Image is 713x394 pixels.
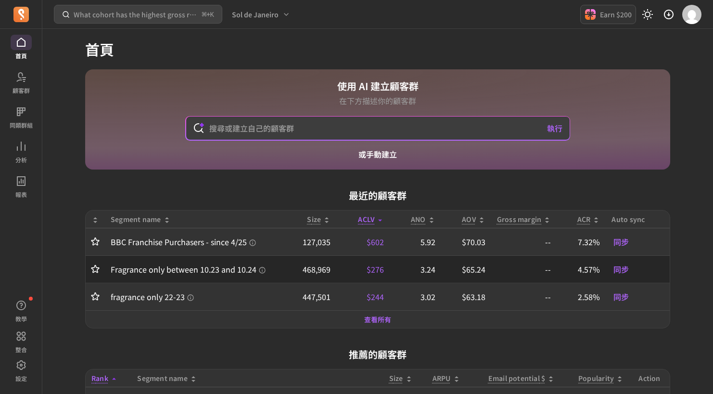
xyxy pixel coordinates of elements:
[54,5,222,24] button: What cohort has the highest gross revenue over time?⌘+K
[577,214,591,224] p: ACR
[337,95,419,106] p: 在下方描述你的顧客群
[111,263,266,275] span: Fragrance only between 10.23 and 10.24
[358,214,374,224] span: ACLV
[395,263,435,275] p: 3.24
[613,236,629,248] span: 同步
[358,148,397,160] a: 或手動建立
[85,40,670,58] h1: 首頁
[462,214,476,224] p: AOV
[613,263,629,275] span: 同步
[578,373,614,383] p: Popularity
[15,52,27,60] p: 首頁
[10,121,33,129] p: 同類群組
[202,117,554,140] input: 搜尋或建立自己的顧客群
[85,348,670,361] p: 推薦的顧客群
[210,11,214,19] kbd: K
[15,315,27,323] p: 教學
[395,236,435,248] p: 5.92
[611,262,631,277] button: 同步
[15,191,27,198] p: 報表
[611,214,664,224] div: Auto sync
[488,373,546,383] p: Email potential $
[137,373,370,383] div: Segment name
[342,291,384,302] p: $244
[111,263,274,275] a: Fragrance only between 10.23 and 10.24
[364,315,391,324] a: 查看所有
[91,237,99,247] button: Toggle favorite
[91,292,99,302] button: Toggle favorite
[226,6,296,23] button: Sol de Janeiro
[543,118,566,138] button: 執行
[111,291,274,302] a: fragrance only 22-23
[611,234,631,250] button: 同步
[85,189,670,202] p: 最近的顧客群
[497,263,551,275] p: --
[111,214,274,224] div: Segment name
[286,291,331,302] p: 447,501
[580,5,636,24] button: Earn $200
[411,214,426,224] span: ANO
[562,291,600,302] p: 2.58%
[395,291,435,302] p: 3.02
[562,263,600,275] p: 4.57%
[342,236,384,248] p: $602
[13,87,30,94] p: 顧客群
[497,236,551,248] p: --
[447,236,485,248] p: $70.03
[202,9,214,20] span: +
[11,296,32,325] button: 教學
[600,10,632,19] p: Earn $200
[91,264,99,274] button: Toggle favorite
[286,263,331,275] p: 468,969
[562,236,600,248] p: 7.32%
[682,5,701,24] img: avatar
[497,291,551,302] p: --
[433,373,451,383] p: ARPU
[337,79,419,93] h1: 使用 AI 建立顧客群
[91,373,108,383] span: Rank
[111,236,274,248] a: BBC Franchise Purchasers - since 4/25
[15,375,27,382] p: 設定
[638,5,657,24] button: Toggle dark mode
[202,9,207,21] kbd: ⌘
[74,10,198,19] p: What cohort has the highest gross revenue over time?
[613,291,629,302] span: 同步
[111,236,256,248] span: BBC Franchise Purchasers - since 4/25
[389,373,403,383] span: Size
[447,291,485,302] p: $63.18
[447,263,485,275] p: $65.24
[497,214,542,224] p: Gross margin
[307,214,321,224] span: Size
[342,263,384,275] p: $276
[111,291,194,302] span: fragrance only 22-23
[286,236,331,248] p: 127,035
[635,373,664,383] div: Action
[611,289,631,304] button: 同步
[232,10,279,19] span: Sol de Janeiro
[15,156,27,164] p: 分析
[15,346,27,354] p: 整合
